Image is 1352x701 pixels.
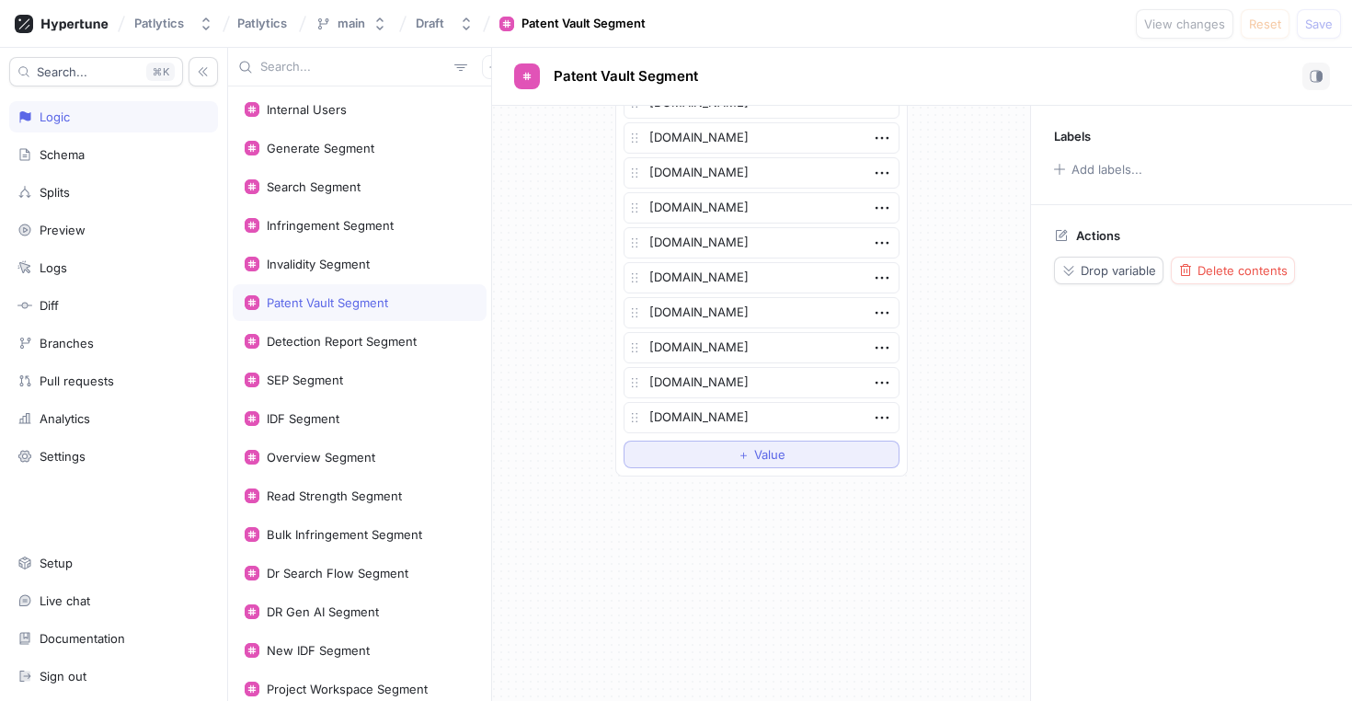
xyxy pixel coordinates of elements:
[9,57,183,86] button: Search...K
[267,257,370,271] div: Invalidity Segment
[267,682,428,696] div: Project Workspace Segment
[127,8,221,39] button: Patlytics
[40,147,85,162] div: Schema
[260,58,447,76] input: Search...
[624,297,899,328] textarea: [DOMAIN_NAME]
[624,402,899,433] textarea: [DOMAIN_NAME]
[40,631,125,646] div: Documentation
[40,109,70,124] div: Logic
[416,16,444,31] div: Draft
[624,262,899,293] textarea: [DOMAIN_NAME]
[40,373,114,388] div: Pull requests
[9,623,218,654] a: Documentation
[267,218,394,233] div: Infringement Segment
[267,373,343,387] div: SEP Segment
[40,298,59,313] div: Diff
[1054,257,1163,284] button: Drop variable
[267,141,374,155] div: Generate Segment
[338,16,365,31] div: main
[267,334,417,349] div: Detection Report Segment
[267,102,347,117] div: Internal Users
[1054,129,1091,144] p: Labels
[267,488,402,503] div: Read Strength Segment
[624,367,899,398] textarea: [DOMAIN_NAME]
[1071,164,1142,176] div: Add labels...
[267,295,388,310] div: Patent Vault Segment
[40,260,67,275] div: Logs
[754,449,785,460] span: Value
[1136,9,1233,39] button: View changes
[1197,265,1288,276] span: Delete contents
[554,69,698,84] span: Patent Vault Segment
[37,66,87,77] span: Search...
[267,450,375,465] div: Overview Segment
[267,411,339,426] div: IDF Segment
[624,441,899,468] button: ＋Value
[1305,18,1333,29] span: Save
[1241,9,1289,39] button: Reset
[1297,9,1341,39] button: Save
[40,556,73,570] div: Setup
[308,8,395,39] button: main
[40,336,94,350] div: Branches
[1144,18,1225,29] span: View changes
[1171,257,1295,284] button: Delete contents
[738,449,750,460] span: ＋
[237,17,287,29] span: Patlytics
[267,643,370,658] div: New IDF Segment
[1048,157,1147,181] button: Add labels...
[267,566,408,580] div: Dr Search Flow Segment
[40,669,86,684] div: Sign out
[624,227,899,259] textarea: [DOMAIN_NAME]
[40,185,70,200] div: Splits
[40,449,86,464] div: Settings
[624,157,899,189] textarea: [DOMAIN_NAME]
[1249,18,1281,29] span: Reset
[408,8,481,39] button: Draft
[267,604,379,619] div: DR Gen AI Segment
[624,122,899,154] textarea: [DOMAIN_NAME]
[1081,265,1156,276] span: Drop variable
[134,16,184,31] div: Patlytics
[624,192,899,224] textarea: [DOMAIN_NAME]
[40,593,90,608] div: Live chat
[267,527,422,542] div: Bulk Infringement Segment
[624,332,899,363] textarea: [DOMAIN_NAME]
[1076,228,1120,243] p: Actions
[146,63,175,81] div: K
[267,179,361,194] div: Search Segment
[40,411,90,426] div: Analytics
[40,223,86,237] div: Preview
[521,15,646,33] div: Patent Vault Segment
